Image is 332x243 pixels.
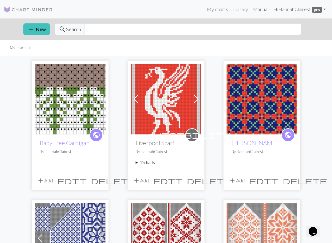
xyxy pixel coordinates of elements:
[249,177,279,184] i: Edit
[91,176,135,185] span: delete
[312,7,322,13] span: pro
[4,6,53,13] img: Logo
[271,3,328,15] a: HiHannahClairest pro
[136,160,196,165] summary: 12charts
[131,235,201,241] a: Right Hand
[133,176,140,185] span: add
[57,177,87,184] i: Edit
[57,176,87,185] span: edit
[281,175,329,186] button: Delete
[185,175,233,186] button: Delete
[154,129,231,141] i: private
[66,26,81,33] span: Search
[35,175,55,186] button: Add
[89,128,103,142] a: public
[153,176,183,185] span: edit
[284,130,292,140] span: public
[231,139,278,146] a: [PERSON_NAME]
[55,175,89,186] button: Edit
[131,175,151,186] button: Add
[204,3,231,15] a: My charts
[154,130,231,140] span: visibility
[306,218,326,237] iframe: chat widget
[40,139,89,146] a: Baby Tree Cardigan
[247,175,281,186] button: Edit
[93,129,100,141] i: public
[23,23,50,35] button: New
[227,235,297,241] a: Right Hand
[35,64,105,134] img: Baby Tree Cardigan
[231,149,292,155] p: By HannahClairest
[93,130,100,140] span: public
[136,149,196,155] p: By HannahClairest
[37,176,44,185] span: add
[151,175,185,186] button: Edit
[231,3,251,15] a: Library
[227,95,297,101] a: Molly Sweater
[284,129,292,141] i: public
[27,25,35,34] span: add
[227,175,247,186] button: Add
[153,177,183,184] i: Edit
[227,64,297,134] img: Molly Sweater
[229,176,236,185] span: add
[251,3,271,15] a: Manual
[283,176,327,185] span: delete
[131,95,201,101] a: Liverbird
[35,235,105,241] a: Right Hand
[131,64,201,134] img: Liverbird
[136,139,196,146] h2: Liverpool Scarf
[59,25,66,34] span: search
[10,45,26,51] li: My charts
[281,128,295,142] a: public
[187,176,231,185] span: delete
[249,176,279,185] span: edit
[89,175,137,186] button: Delete
[35,95,105,101] a: Baby Tree Cardigan
[40,149,101,155] p: By HannahClairest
